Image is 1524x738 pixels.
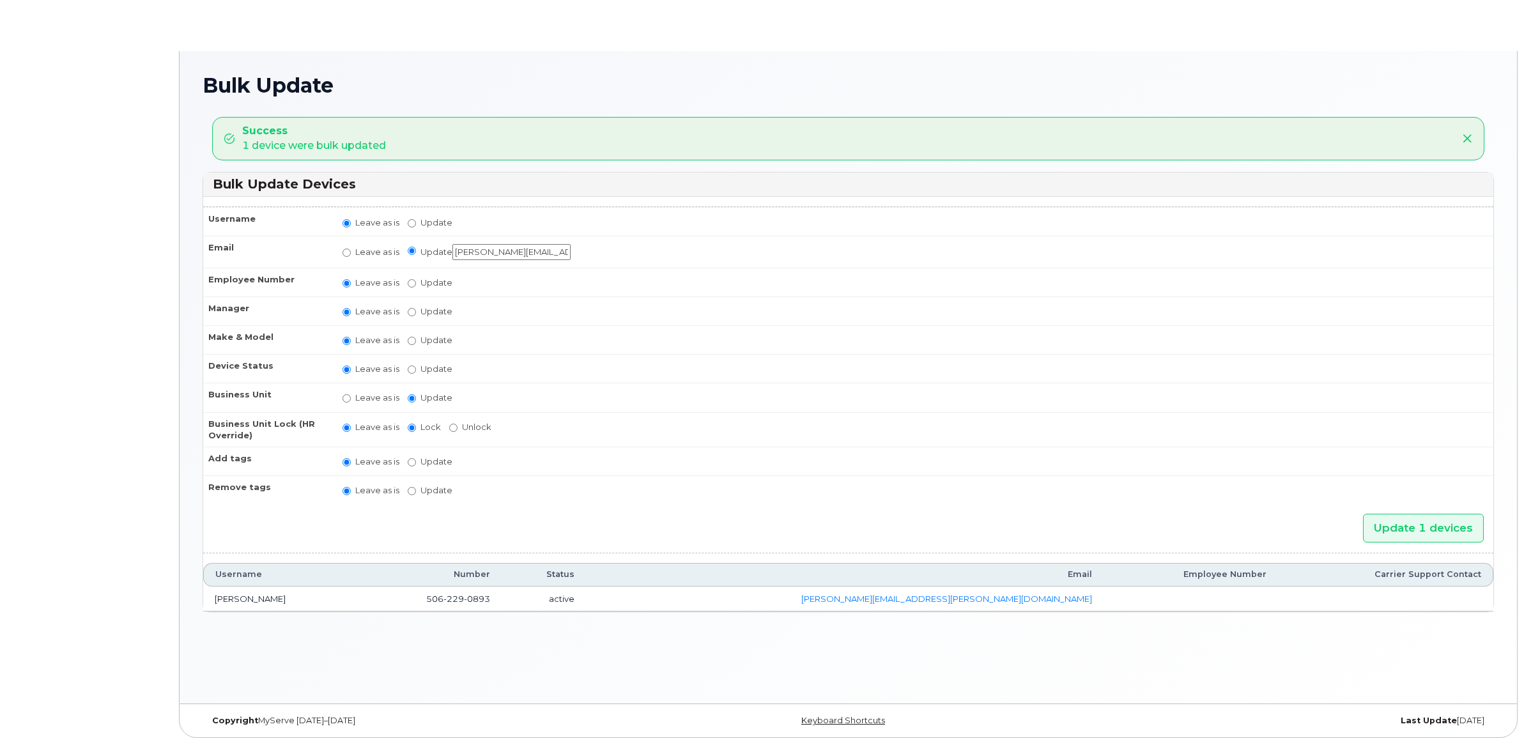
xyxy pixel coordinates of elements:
[502,563,586,586] th: Status
[408,217,452,229] label: Update
[203,268,331,296] th: Employee Number
[343,279,351,288] input: Leave as is
[203,716,633,726] div: MyServe [DATE]–[DATE]
[343,246,399,258] label: Leave as is
[343,305,399,318] label: Leave as is
[203,354,331,383] th: Device Status
[408,456,452,468] label: Update
[203,325,331,354] th: Make & Model
[1363,514,1484,542] input: Update 1 devices
[358,563,501,586] th: Number
[343,458,351,466] input: Leave as is
[408,277,452,289] label: Update
[203,587,358,612] td: [PERSON_NAME]
[343,277,399,289] label: Leave as is
[408,363,452,375] label: Update
[801,716,885,725] a: Keyboard Shortcuts
[343,249,351,257] input: Leave as is
[408,337,416,345] input: Update
[502,587,586,612] td: active
[1063,716,1494,726] div: [DATE]
[203,296,331,325] th: Manager
[408,219,416,227] input: Update
[343,308,351,316] input: Leave as is
[203,236,331,268] th: Email
[343,394,351,403] input: Leave as is
[343,404,1482,416] p: You must select categories for all accounting types if you use partial accounting categories
[408,247,416,255] input: Update
[408,421,441,433] label: Lock
[443,594,464,604] span: 229
[343,421,399,433] label: Leave as is
[343,217,399,229] label: Leave as is
[1401,716,1457,725] strong: Last Update
[203,447,331,475] th: Add tags
[242,124,386,153] div: 1 device were bulk updated
[408,305,452,318] label: Update
[408,279,416,288] input: Update
[408,394,416,403] input: Update
[408,424,416,432] input: Lock
[203,207,331,236] th: Username
[203,74,1494,96] h1: Bulk Update
[203,412,331,447] th: Business Unit Lock (HR Override)
[213,176,1484,193] h3: Bulk Update Devices
[343,337,351,345] input: Leave as is
[801,594,1092,604] a: [PERSON_NAME][EMAIL_ADDRESS][PERSON_NAME][DOMAIN_NAME]
[449,421,491,433] label: Unlock
[408,487,416,495] input: Update
[426,594,490,604] span: 506
[343,392,399,404] label: Leave as is
[212,716,258,725] strong: Copyright
[203,383,331,412] th: Business Unit
[449,424,458,432] input: Unlock
[1104,563,1279,586] th: Employee Number
[343,334,399,346] label: Leave as is
[343,365,351,374] input: Leave as is
[343,456,399,468] label: Leave as is
[408,365,416,374] input: Update
[343,424,351,432] input: Leave as is
[408,244,571,260] label: Update
[343,487,351,495] input: Leave as is
[203,563,358,586] th: Username
[408,484,452,496] label: Update
[408,308,416,316] input: Update
[464,594,490,604] span: 0893
[408,334,452,346] label: Update
[452,244,571,260] input: Update
[586,563,1104,586] th: Email
[242,124,386,139] strong: Success
[203,475,331,504] th: Remove tags
[343,219,351,227] input: Leave as is
[1278,563,1493,586] th: Carrier Support Contact
[343,363,399,375] label: Leave as is
[408,458,416,466] input: Update
[343,484,399,496] label: Leave as is
[408,392,452,404] label: Update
